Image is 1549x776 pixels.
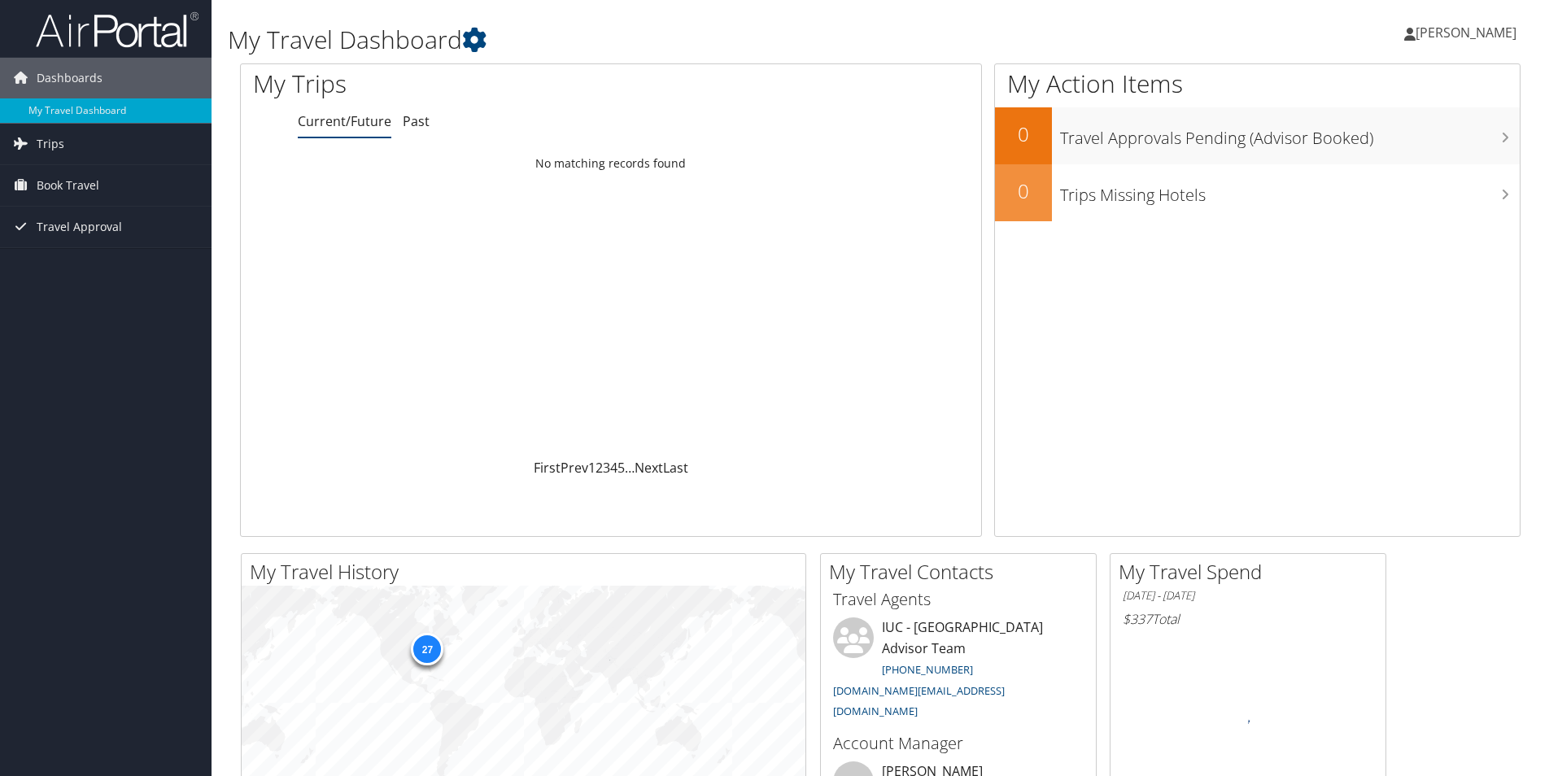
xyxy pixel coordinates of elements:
[1404,8,1533,57] a: [PERSON_NAME]
[534,459,561,477] a: First
[610,459,617,477] a: 4
[1123,610,1152,628] span: $337
[833,588,1084,611] h3: Travel Agents
[1119,558,1385,586] h2: My Travel Spend
[1123,588,1373,604] h6: [DATE] - [DATE]
[1060,119,1520,150] h3: Travel Approvals Pending (Advisor Booked)
[250,558,805,586] h2: My Travel History
[825,617,1092,726] li: IUC - [GEOGRAPHIC_DATA] Advisor Team
[663,459,688,477] a: Last
[882,662,973,677] a: [PHONE_NUMBER]
[241,149,981,178] td: No matching records found
[1123,610,1373,628] h6: Total
[603,459,610,477] a: 3
[995,177,1052,205] h2: 0
[298,112,391,130] a: Current/Future
[596,459,603,477] a: 2
[995,107,1520,164] a: 0Travel Approvals Pending (Advisor Booked)
[995,164,1520,221] a: 0Trips Missing Hotels
[588,459,596,477] a: 1
[253,67,661,101] h1: My Trips
[37,58,103,98] span: Dashboards
[995,67,1520,101] h1: My Action Items
[37,207,122,247] span: Travel Approval
[617,459,625,477] a: 5
[1416,24,1516,41] span: [PERSON_NAME]
[228,23,1097,57] h1: My Travel Dashboard
[561,459,588,477] a: Prev
[403,112,430,130] a: Past
[36,11,199,49] img: airportal-logo.png
[829,558,1096,586] h2: My Travel Contacts
[625,459,635,477] span: …
[37,165,99,206] span: Book Travel
[37,124,64,164] span: Trips
[635,459,663,477] a: Next
[1060,176,1520,207] h3: Trips Missing Hotels
[411,632,443,665] div: 27
[833,732,1084,755] h3: Account Manager
[995,120,1052,148] h2: 0
[833,683,1005,719] a: [DOMAIN_NAME][EMAIL_ADDRESS][DOMAIN_NAME]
